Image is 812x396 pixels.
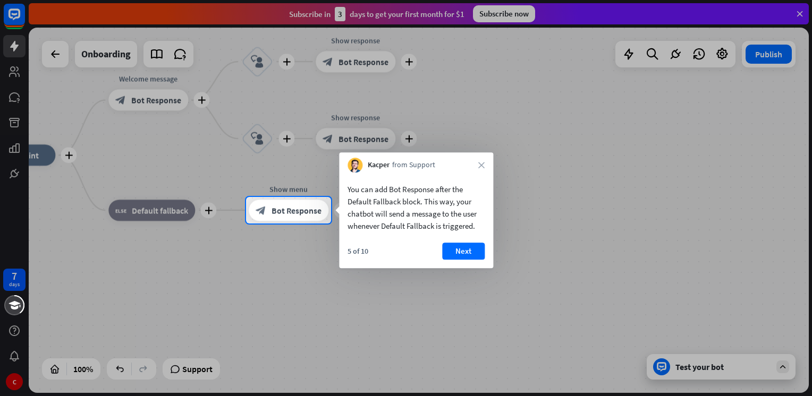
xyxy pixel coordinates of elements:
[348,183,485,232] div: You can add Bot Response after the Default Fallback block. This way, your chatbot will send a mes...
[9,4,40,36] button: Open LiveChat chat widget
[256,205,266,216] i: block_bot_response
[392,160,435,170] span: from Support
[442,243,485,260] button: Next
[368,160,390,170] span: Kacper
[348,246,368,256] div: 5 of 10
[272,205,322,216] span: Bot Response
[478,162,485,168] i: close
